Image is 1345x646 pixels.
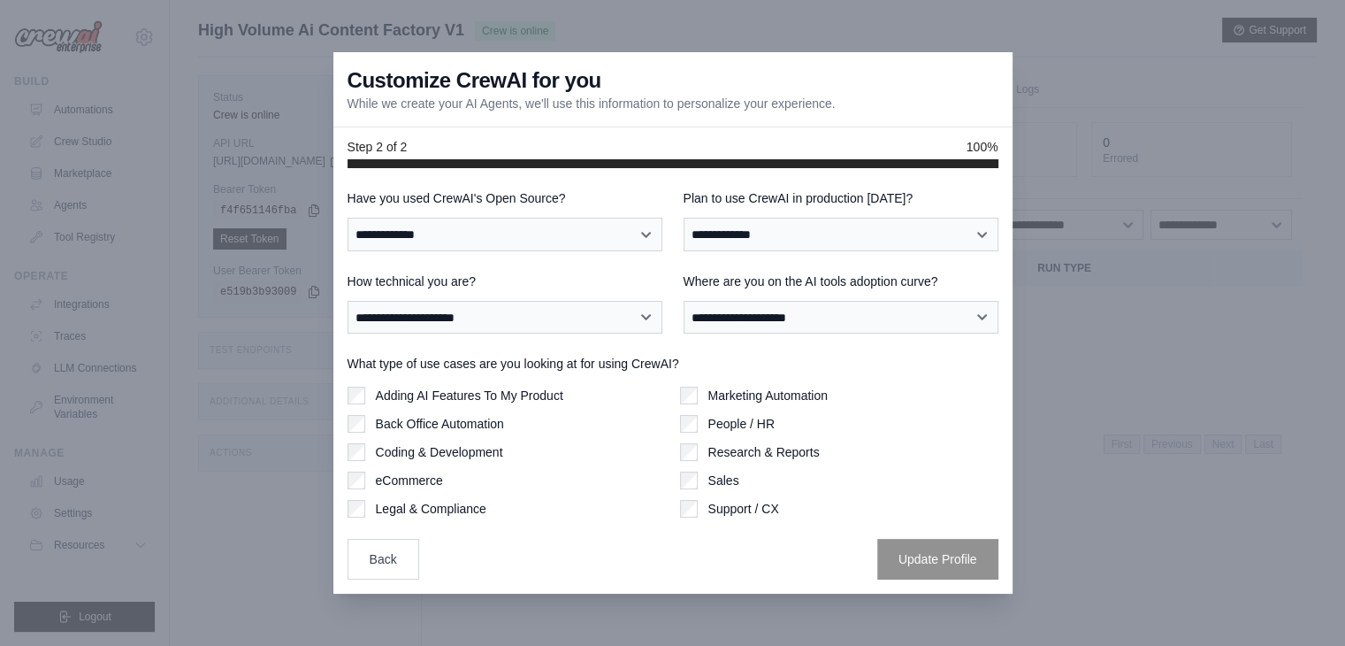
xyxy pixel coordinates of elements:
[376,472,443,489] label: eCommerce
[708,415,775,433] label: People / HR
[708,500,779,518] label: Support / CX
[348,189,662,207] label: Have you used CrewAI's Open Source?
[708,472,739,489] label: Sales
[877,539,998,580] button: Update Profile
[708,443,820,461] label: Research & Reports
[376,415,504,433] label: Back Office Automation
[348,355,998,373] label: What type of use cases are you looking at for using CrewAI?
[348,66,601,95] h3: Customize CrewAI for you
[708,387,828,404] label: Marketing Automation
[348,539,419,580] button: Back
[684,273,998,290] label: Where are you on the AI tools adoption curve?
[348,138,408,156] span: Step 2 of 2
[376,443,503,461] label: Coding & Development
[1257,561,1345,646] iframe: Chat Widget
[348,273,662,290] label: How technical you are?
[376,500,486,518] label: Legal & Compliance
[684,189,998,207] label: Plan to use CrewAI in production [DATE]?
[376,387,563,404] label: Adding AI Features To My Product
[348,95,836,112] p: While we create your AI Agents, we'll use this information to personalize your experience.
[967,138,998,156] span: 100%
